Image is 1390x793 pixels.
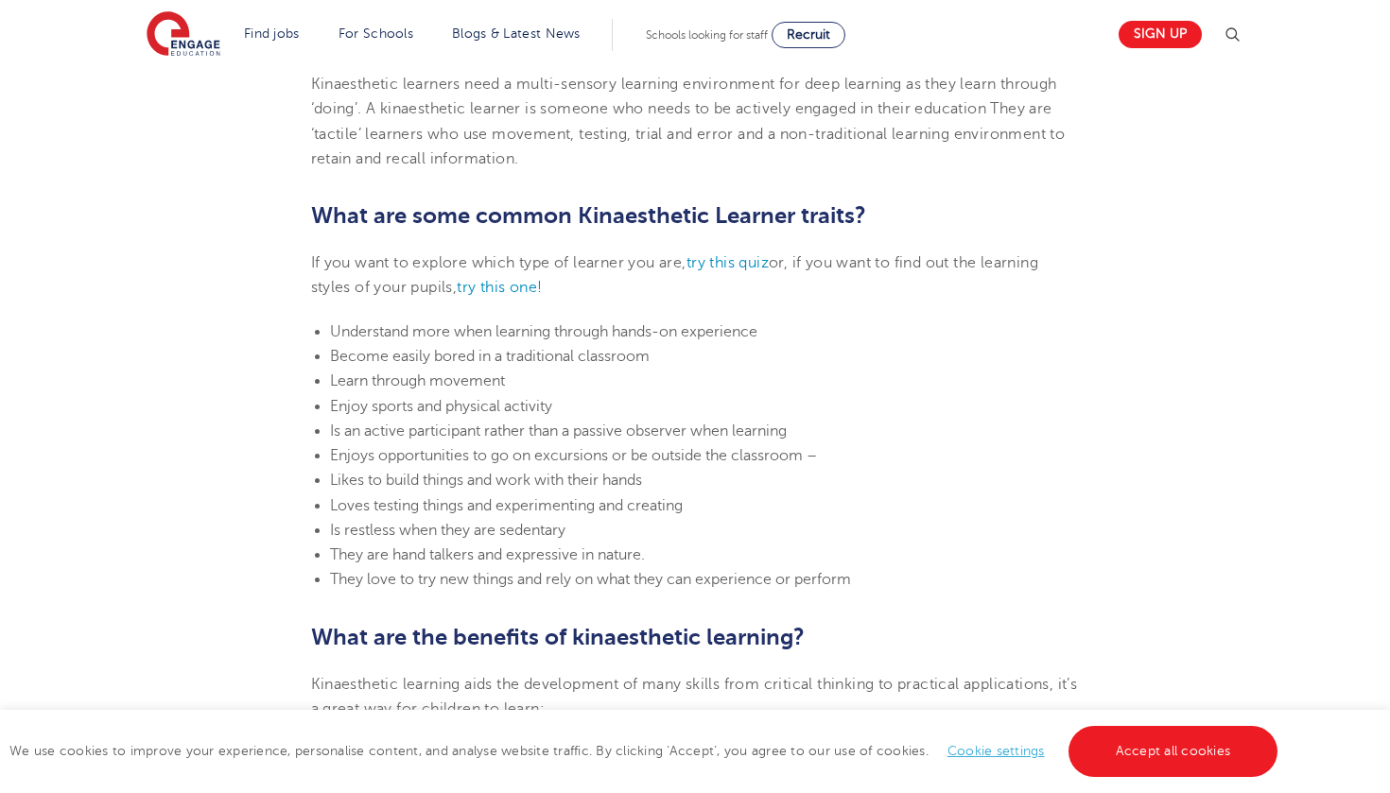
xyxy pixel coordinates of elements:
[1069,726,1278,777] a: Accept all cookies
[330,422,787,440] span: Is an active participant rather than a passive observer when learning
[787,27,830,42] span: Recruit
[330,522,565,539] span: Is restless when they are sedentary
[244,26,300,41] a: Find jobs
[330,447,817,464] span: Enjoys opportunities to go on excursions or be outside the classroom –
[646,28,768,42] span: Schools looking for staff
[772,22,845,48] a: Recruit
[330,348,650,365] span: Become easily bored in a traditional classroom
[311,76,1066,167] span: Kinaesthetic learners need a multi-sensory learning environment for deep learning as they learn t...
[311,676,1078,717] span: Kinaesthetic learning aids the development of many skills from critical thinking to practical app...
[311,202,866,229] span: What are some common Kinaesthetic Learner traits?
[330,497,683,514] span: Loves testing things and experimenting and creating
[947,744,1045,758] a: Cookie settings
[330,372,505,389] span: Learn through movement
[311,624,805,650] b: What are the benefits of kinaesthetic learning?
[330,571,851,588] span: They love to try new things and rely on what they can experience or perform
[330,472,642,489] span: Likes to build things and work with their hands
[9,744,1282,758] span: We use cookies to improve your experience, personalise content, and analyse website traffic. By c...
[147,11,220,59] img: Engage Education
[330,398,552,415] span: Enjoy sports and physical activity
[339,26,413,41] a: For Schools
[330,323,757,340] span: Understand more when learning through hands-on experience
[452,26,581,41] a: Blogs & Latest News
[457,279,542,296] a: try this one!
[1119,21,1202,48] a: Sign up
[311,250,1080,301] p: If you want to explore which type of learner you are, or, if you want to find out the learning st...
[330,546,645,563] span: They are hand talkers and expressive in nature.
[686,254,769,271] a: try this quiz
